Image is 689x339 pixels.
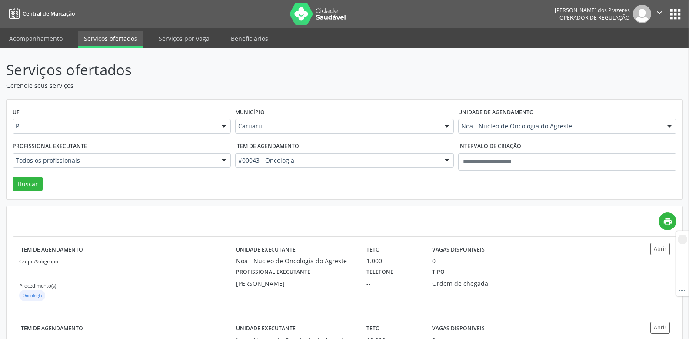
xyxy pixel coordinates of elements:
[23,293,42,299] small: Oncologia
[663,217,672,226] i: print
[13,140,87,153] label: Profissional executante
[16,156,213,165] span: Todos os profissionais
[366,243,380,256] label: Teto
[238,122,436,131] span: Caruaru
[651,5,668,23] button: 
[153,31,216,46] a: Serviços por vaga
[6,59,480,81] p: Serviços ofertados
[6,7,75,21] a: Central de Marcação
[235,140,299,153] label: Item de agendamento
[559,14,630,21] span: Operador de regulação
[432,256,436,265] div: 0
[225,31,274,46] a: Beneficiários
[6,81,480,90] p: Gerencie seus serviços
[236,256,354,265] div: Noa - Nucleo de Oncologia do Agreste
[236,243,296,256] label: Unidade executante
[432,265,445,279] label: Tipo
[236,279,354,288] div: [PERSON_NAME]
[236,265,310,279] label: Profissional executante
[23,10,75,17] span: Central de Marcação
[19,258,58,265] small: Grupo/Subgrupo
[13,106,20,119] label: UF
[461,122,659,131] span: Noa - Nucleo de Oncologia do Agreste
[659,212,676,230] a: print
[458,140,521,153] label: Intervalo de criação
[19,322,83,336] label: Item de agendamento
[78,31,143,48] a: Serviços ofertados
[432,243,485,256] label: Vagas disponíveis
[655,8,664,17] i: 
[650,322,670,334] button: Abrir
[633,5,651,23] img: img
[235,106,265,119] label: Município
[19,243,83,256] label: Item de agendamento
[432,322,485,336] label: Vagas disponíveis
[366,322,380,336] label: Teto
[366,265,393,279] label: Telefone
[650,243,670,255] button: Abrir
[432,279,518,288] div: Ordem de chegada
[16,122,213,131] span: PE
[458,106,534,119] label: Unidade de agendamento
[13,177,43,191] button: Buscar
[19,265,236,275] p: --
[236,322,296,336] label: Unidade executante
[366,256,419,265] div: 1.000
[19,282,56,289] small: Procedimento(s)
[555,7,630,14] div: [PERSON_NAME] dos Prazeres
[238,156,436,165] span: #00043 - Oncologia
[366,279,419,288] div: --
[3,31,69,46] a: Acompanhamento
[668,7,683,22] button: apps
